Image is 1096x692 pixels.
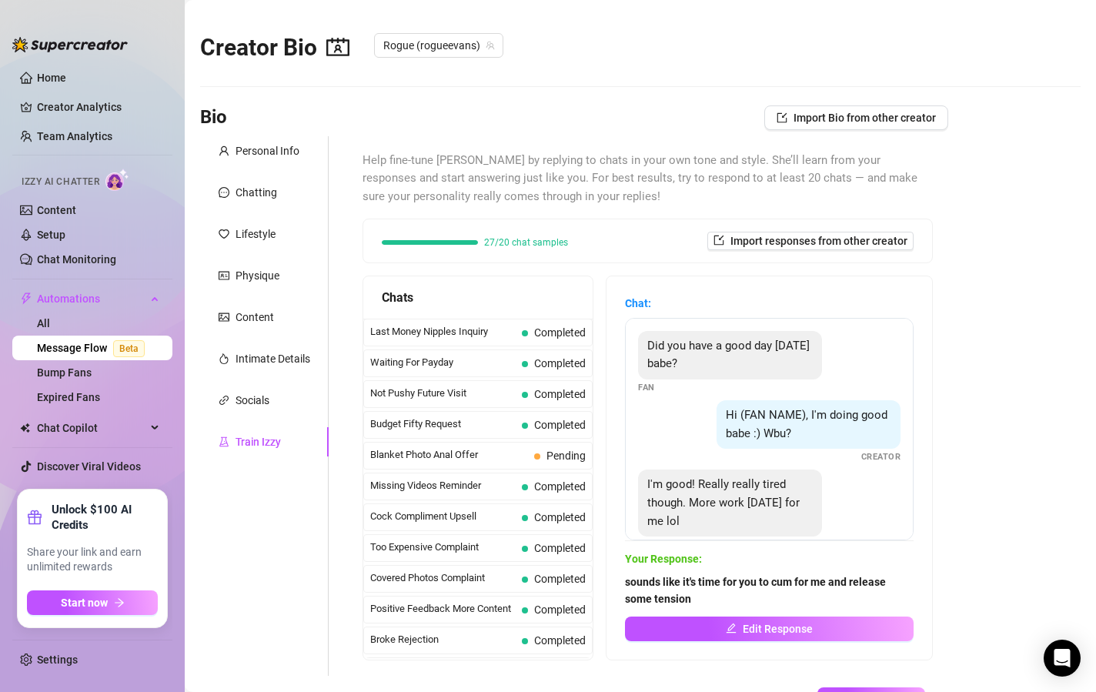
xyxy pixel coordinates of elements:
span: Completed [534,573,586,585]
h2: Creator Bio [200,33,349,62]
span: Start now [61,597,108,609]
span: Completed [534,357,586,369]
a: Expired Fans [37,391,100,403]
span: Creator [861,450,901,463]
span: Hi (FAN NAME), I'm doing good babe :) Wbu? [726,408,887,440]
span: Completed [534,388,586,400]
span: picture [219,312,229,323]
span: edit [726,623,737,633]
span: heart [219,229,229,239]
span: Did you have a good day [DATE] babe? [647,339,810,371]
a: Content [37,204,76,216]
span: Completed [534,603,586,616]
span: Fan [638,538,655,551]
span: Completed [534,419,586,431]
button: Start nowarrow-right [27,590,158,615]
span: gift [27,510,42,525]
span: Fan [638,381,655,394]
div: Train Izzy [236,433,281,450]
span: import [777,112,787,123]
strong: Unlock $100 AI Credits [52,502,158,533]
span: Cock Compliment Upsell [370,509,516,524]
a: Home [37,72,66,84]
span: Budget Fifty Request [370,416,516,432]
span: Automations [37,286,146,311]
span: Completed [534,542,586,554]
span: Completed [534,326,586,339]
img: AI Chatter [105,169,129,191]
span: Izzy AI Chatter [22,175,99,189]
span: Chat Copilot [37,416,146,440]
span: Completed [534,480,586,493]
div: Content [236,309,274,326]
div: Lifestyle [236,226,276,242]
span: contacts [326,35,349,59]
img: Chat Copilot [20,423,30,433]
span: Pending [546,450,586,462]
span: Blanket Photo Anal Offer [370,447,528,463]
span: Broke Rejection [370,632,516,647]
span: Completed [534,634,586,647]
a: Discover Viral Videos [37,460,141,473]
span: arrow-right [114,597,125,608]
span: 27/20 chat samples [484,238,568,247]
span: Positive Feedback More Content [370,601,516,617]
span: I'm good! Really really tired though. More work [DATE] for me lol [647,477,800,527]
a: Chat Monitoring [37,253,116,266]
span: Import Bio from other creator [794,112,936,124]
span: Chats [382,288,413,307]
span: Waiting For Payday [370,355,516,370]
span: Beta [113,340,145,357]
span: user [219,145,229,156]
span: thunderbolt [20,293,32,305]
a: Creator Analytics [37,95,160,119]
span: Completed [534,511,586,523]
a: Settings [37,654,78,666]
span: Missing Videos Reminder [370,478,516,493]
span: experiment [219,436,229,447]
span: idcard [219,270,229,281]
span: Edit Response [743,623,813,635]
span: import [713,235,724,246]
span: Covered Photos Complaint [370,570,516,586]
div: Socials [236,392,269,409]
strong: sounds like it's time for you to cum for me and release some tension [625,576,886,605]
a: Bump Fans [37,366,92,379]
span: team [486,41,495,50]
h3: Bio [200,105,227,130]
div: Personal Info [236,142,299,159]
span: Help fine-tune [PERSON_NAME] by replying to chats in your own tone and style. She’ll learn from y... [363,152,933,206]
span: fire [219,353,229,364]
a: All [37,317,50,329]
a: Message FlowBeta [37,342,151,354]
div: Open Intercom Messenger [1044,640,1081,677]
span: Last Money Nipples Inquiry [370,324,516,339]
span: link [219,395,229,406]
span: Not Pushy Future Visit [370,386,516,401]
span: message [219,187,229,198]
div: Physique [236,267,279,284]
span: Too Expensive Complaint [370,540,516,555]
a: Setup [37,229,65,241]
span: Rogue (rogueevans) [383,34,494,57]
span: Share your link and earn unlimited rewards [27,545,158,575]
button: Import Bio from other creator [764,105,948,130]
div: Chatting [236,184,277,201]
img: logo-BBDzfeDw.svg [12,37,128,52]
div: Intimate Details [236,350,310,367]
strong: Your Response: [625,553,702,565]
button: Edit Response [625,617,914,641]
span: Import responses from other creator [730,235,907,247]
a: Team Analytics [37,130,112,142]
strong: Chat: [625,297,651,309]
button: Import responses from other creator [707,232,914,250]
